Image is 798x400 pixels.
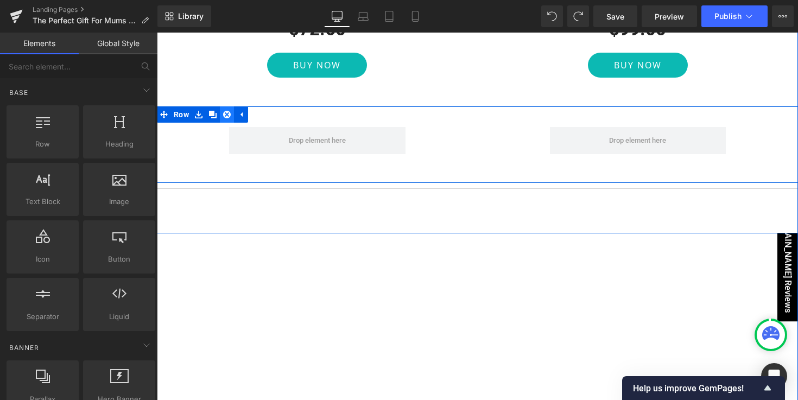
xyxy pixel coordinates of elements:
[79,33,157,54] a: Global Style
[157,5,211,27] a: New Library
[606,11,624,22] span: Save
[86,138,152,150] span: Heading
[541,5,563,27] button: Undo
[77,74,91,90] a: Expand / Collapse
[655,11,684,22] span: Preview
[714,12,742,21] span: Publish
[633,382,774,395] button: Show survey - Help us improve GemPages!
[376,5,402,27] a: Tablet
[10,138,75,150] span: Row
[642,5,697,27] a: Preview
[701,5,768,27] button: Publish
[86,196,152,207] span: Image
[350,5,376,27] a: Laptop
[324,5,350,27] a: Desktop
[8,87,29,98] span: Base
[49,74,63,90] a: Clone Row
[10,253,75,265] span: Icon
[10,311,75,322] span: Separator
[567,5,589,27] button: Redo
[178,11,204,21] span: Library
[33,16,137,25] span: The Perfect Gift For Mums Who Love to Garden
[136,27,184,39] span: Buy Now
[8,342,40,353] span: Banner
[761,363,787,389] div: Open Intercom Messenger
[86,253,152,265] span: Button
[633,383,761,393] span: Help us improve GemPages!
[772,5,794,27] button: More
[33,5,157,14] a: Landing Pages
[14,74,35,90] span: Row
[86,311,152,322] span: Liquid
[10,196,75,207] span: Text Block
[457,27,505,39] span: Buy Now
[431,20,531,45] button: Buy Now
[402,5,428,27] a: Mobile
[110,20,210,45] button: Buy Now
[35,74,49,90] a: Save row
[63,74,77,90] a: Remove Row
